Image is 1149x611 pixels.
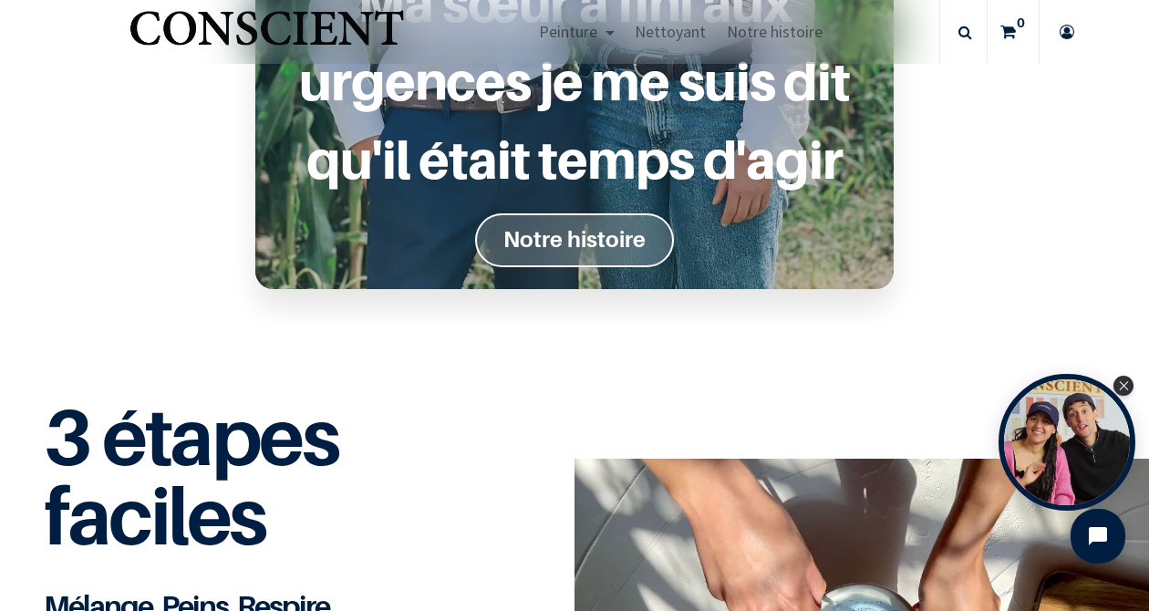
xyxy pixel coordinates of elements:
[539,21,597,42] span: Peinture
[1113,376,1133,396] div: Close Tolstoy widget
[44,388,337,563] span: 3 étapes faciles
[999,374,1135,511] div: Tolstoy bubble widget
[999,374,1135,511] div: Open Tolstoy widget
[727,21,823,42] span: Notre histoire
[503,226,646,253] font: Notre histoire
[1055,493,1141,579] iframe: Tidio Chat
[475,213,674,267] a: Notre histoire
[635,21,706,42] span: Nettoyant
[999,374,1135,511] div: Open Tolstoy
[1012,14,1030,32] sup: 0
